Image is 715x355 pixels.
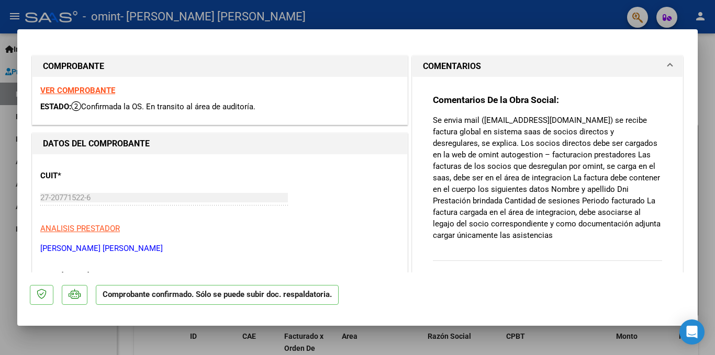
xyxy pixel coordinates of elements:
span: ESTADO: [40,102,71,111]
a: VER COMPROBANTE [40,86,115,95]
span: Confirmada la OS. En transito al área de auditoría. [71,102,255,111]
p: CUIT [40,170,148,182]
div: Open Intercom Messenger [679,319,705,345]
p: [PERSON_NAME] [PERSON_NAME] [40,243,399,255]
strong: DATOS DEL COMPROBANTE [43,139,150,148]
p: Se envia mail ([EMAIL_ADDRESS][DOMAIN_NAME]) se recibe factura global en sistema saas de socios d... [433,114,662,241]
strong: COMPROBANTE [43,61,104,71]
div: COMENTARIOS [412,77,683,289]
strong: Comentarios De la Obra Social: [433,95,559,105]
span: ANALISIS PRESTADOR [40,224,120,233]
mat-expansion-panel-header: COMENTARIOS [412,56,683,77]
p: Area destinado * [40,270,148,282]
p: Comprobante confirmado. Sólo se puede subir doc. respaldatoria. [96,285,339,305]
h1: COMENTARIOS [423,60,481,73]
